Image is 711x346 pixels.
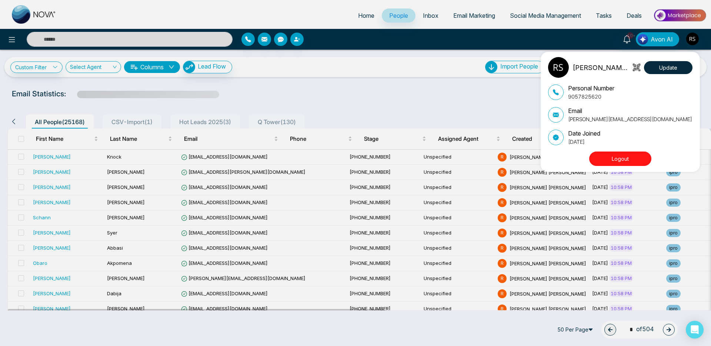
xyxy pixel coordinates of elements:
[644,61,692,74] button: Update
[568,106,692,115] p: Email
[568,115,692,123] p: [PERSON_NAME][EMAIL_ADDRESS][DOMAIN_NAME]
[589,152,651,166] button: Logout
[568,138,600,146] p: [DATE]
[573,63,631,73] p: [PERSON_NAME] [PERSON_NAME]
[568,84,614,93] p: Personal Number
[686,321,704,339] div: Open Intercom Messenger
[568,129,600,138] p: Date Joined
[568,93,614,100] p: 9057825620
